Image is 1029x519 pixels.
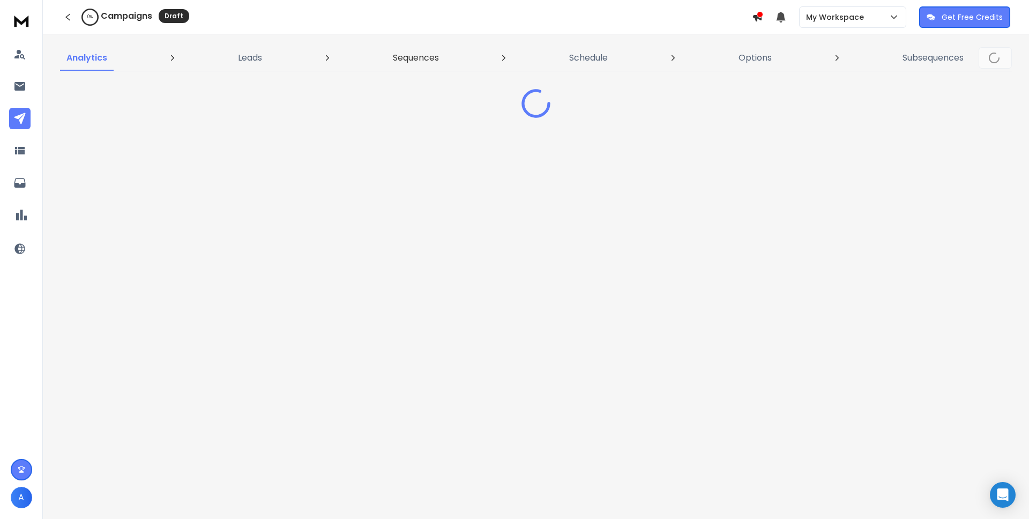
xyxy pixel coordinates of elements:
p: Schedule [569,51,608,64]
p: Sequences [393,51,439,64]
button: A [11,487,32,508]
div: Draft [159,9,189,23]
img: logo [11,11,32,31]
a: Leads [232,45,269,71]
button: Get Free Credits [919,6,1010,28]
h1: Campaigns [101,10,152,23]
div: Open Intercom Messenger [990,482,1016,508]
a: Subsequences [896,45,970,71]
a: Options [732,45,778,71]
p: Leads [238,51,262,64]
a: Analytics [60,45,114,71]
p: My Workspace [806,12,868,23]
p: 0 % [87,14,93,20]
a: Sequences [386,45,445,71]
p: Get Free Credits [942,12,1003,23]
p: Subsequences [903,51,964,64]
p: Options [739,51,772,64]
p: Analytics [66,51,107,64]
a: Schedule [563,45,614,71]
